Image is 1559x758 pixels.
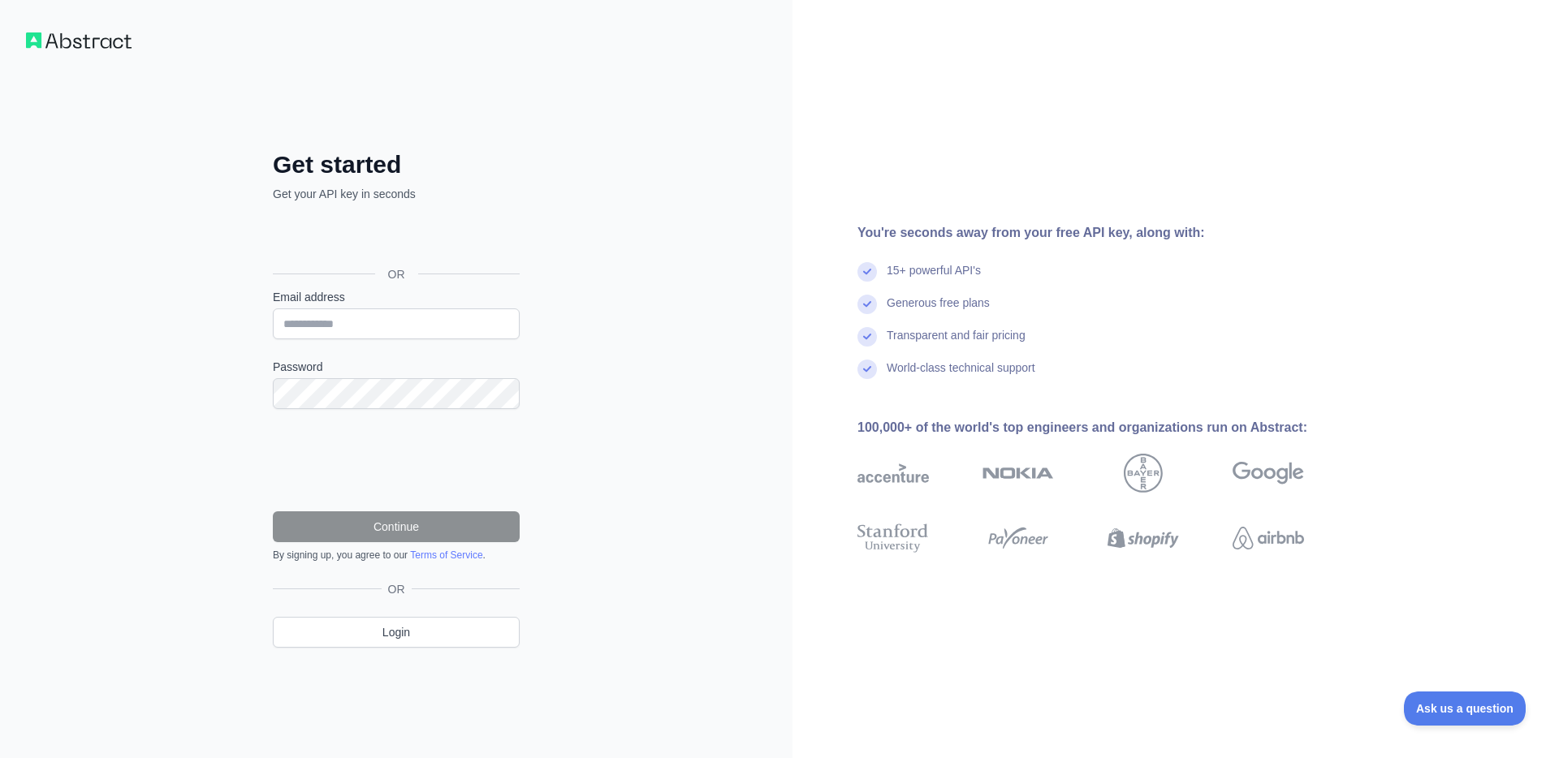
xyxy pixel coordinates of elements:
img: check mark [857,327,877,347]
label: Password [273,359,520,375]
iframe: Toggle Customer Support [1404,691,1527,726]
span: OR [382,581,412,597]
img: bayer [1124,454,1163,493]
img: nokia [982,454,1054,493]
div: World-class technical support [887,360,1035,392]
div: 15+ powerful API's [887,262,981,295]
img: Workflow [26,32,132,49]
div: 100,000+ of the world's top engineers and organizations run on Abstract: [857,418,1356,437]
a: Login [273,617,520,648]
p: Get your API key in seconds [273,186,520,202]
h2: Get started [273,150,520,179]
div: Transparent and fair pricing [887,327,1026,360]
img: payoneer [982,520,1054,556]
img: shopify [1108,520,1179,556]
img: check mark [857,360,877,379]
iframe: Sign in with Google Button [265,220,525,256]
img: check mark [857,295,877,314]
label: Email address [273,289,520,305]
div: Generous free plans [887,295,990,327]
span: OR [375,266,418,282]
div: By signing up, you agree to our . [273,549,520,562]
img: accenture [857,454,929,493]
iframe: reCAPTCHA [273,429,520,492]
img: airbnb [1233,520,1304,556]
img: stanford university [857,520,929,556]
a: Terms of Service [410,549,482,561]
button: Continue [273,511,520,542]
img: check mark [857,262,877,282]
div: You're seconds away from your free API key, along with: [857,223,1356,243]
img: google [1233,454,1304,493]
